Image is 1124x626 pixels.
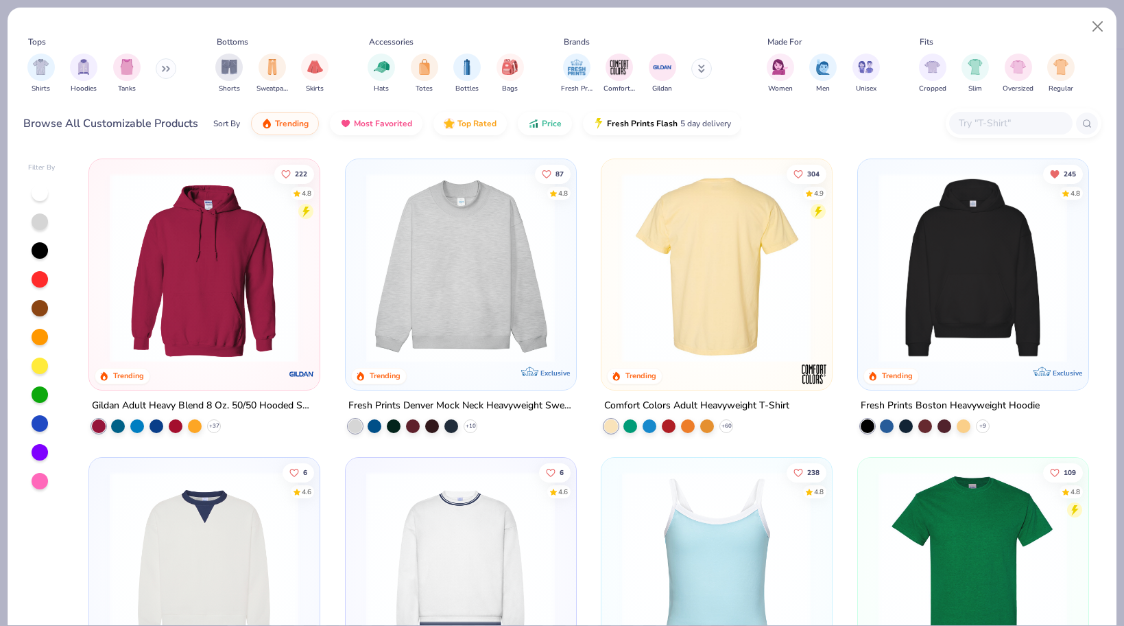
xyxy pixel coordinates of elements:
div: 4.8 [302,188,311,198]
div: filter for Women [767,54,794,94]
div: filter for Hoodies [70,54,97,94]
button: filter button [603,54,635,94]
span: Regular [1049,84,1073,94]
span: Hoodies [71,84,97,94]
button: filter button [368,54,395,94]
span: Cropped [919,84,946,94]
img: flash.gif [593,118,604,129]
button: filter button [852,54,880,94]
div: filter for Totes [411,54,438,94]
button: filter button [1003,54,1033,94]
button: Unlike [1043,164,1083,183]
span: Men [816,84,830,94]
div: filter for Bags [497,54,524,94]
div: Comfort Colors Adult Heavyweight T-Shirt [604,397,789,414]
button: filter button [561,54,593,94]
button: Top Rated [433,112,507,135]
img: most_fav.gif [340,118,351,129]
div: filter for Shorts [215,54,243,94]
span: Slim [968,84,982,94]
div: filter for Tanks [113,54,141,94]
div: filter for Cropped [919,54,946,94]
button: filter button [919,54,946,94]
div: Fresh Prints Denver Mock Neck Heavyweight Sweatshirt [348,397,573,414]
button: filter button [27,54,55,94]
span: + 10 [465,421,475,430]
div: 4.6 [558,487,568,497]
div: 4.6 [302,487,311,497]
div: filter for Fresh Prints [561,54,593,94]
img: 01756b78-01f6-4cc6-8d8a-3c30c1a0c8ac [103,173,305,362]
div: Accessories [369,36,414,48]
span: Oversized [1003,84,1033,94]
img: Unisex Image [858,59,874,75]
div: filter for Skirts [301,54,328,94]
button: filter button [767,54,794,94]
img: Fresh Prints Image [566,57,587,78]
div: filter for Gildan [649,54,676,94]
div: filter for Comfort Colors [603,54,635,94]
button: Fresh Prints Flash5 day delivery [583,112,741,135]
img: Women Image [772,59,788,75]
img: Gildan Image [652,57,673,78]
span: 304 [807,170,820,177]
div: filter for Sweatpants [256,54,288,94]
div: Fits [920,36,933,48]
span: Skirts [306,84,324,94]
img: Oversized Image [1010,59,1026,75]
span: Hats [374,84,389,94]
button: filter button [411,54,438,94]
div: 4.8 [814,487,824,497]
div: 4.8 [1071,487,1080,497]
button: Most Favorited [330,112,422,135]
div: filter for Men [809,54,837,94]
div: 4.8 [558,188,568,198]
div: Browse All Customizable Products [23,115,198,132]
div: Brands [564,36,590,48]
div: filter for Unisex [852,54,880,94]
span: 222 [295,170,307,177]
span: Exclusive [540,368,569,377]
div: Bottoms [217,36,248,48]
span: Shirts [32,84,50,94]
button: Like [787,463,826,482]
button: filter button [497,54,524,94]
span: Fresh Prints Flash [607,118,678,129]
button: Like [283,463,314,482]
img: Bags Image [502,59,517,75]
div: filter for Regular [1047,54,1075,94]
button: filter button [649,54,676,94]
span: Exclusive [1052,368,1081,377]
img: Men Image [815,59,830,75]
img: Tanks Image [119,59,134,75]
button: Close [1085,14,1111,40]
button: filter button [1047,54,1075,94]
span: + 60 [721,421,732,430]
span: 87 [555,170,564,177]
input: Try "T-Shirt" [957,115,1063,131]
div: filter for Slim [961,54,989,94]
div: filter for Bottles [453,54,481,94]
button: Like [535,164,571,183]
span: Shorts [219,84,240,94]
span: Gildan [652,84,672,94]
img: 91acfc32-fd48-4d6b-bdad-a4c1a30ac3fc [872,173,1074,362]
img: Regular Image [1053,59,1069,75]
img: Shirts Image [33,59,49,75]
span: Fresh Prints [561,84,593,94]
button: filter button [961,54,989,94]
div: Made For [767,36,802,48]
div: filter for Hats [368,54,395,94]
img: Totes Image [417,59,432,75]
img: Comfort Colors Image [609,57,630,78]
button: Trending [251,112,319,135]
img: a90f7c54-8796-4cb2-9d6e-4e9644cfe0fe [562,173,764,362]
button: filter button [113,54,141,94]
span: Top Rated [457,118,497,129]
div: filter for Shirts [27,54,55,94]
img: Hoodies Image [76,59,91,75]
img: Shorts Image [222,59,237,75]
button: Like [787,164,826,183]
div: Tops [28,36,46,48]
button: Like [539,463,571,482]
